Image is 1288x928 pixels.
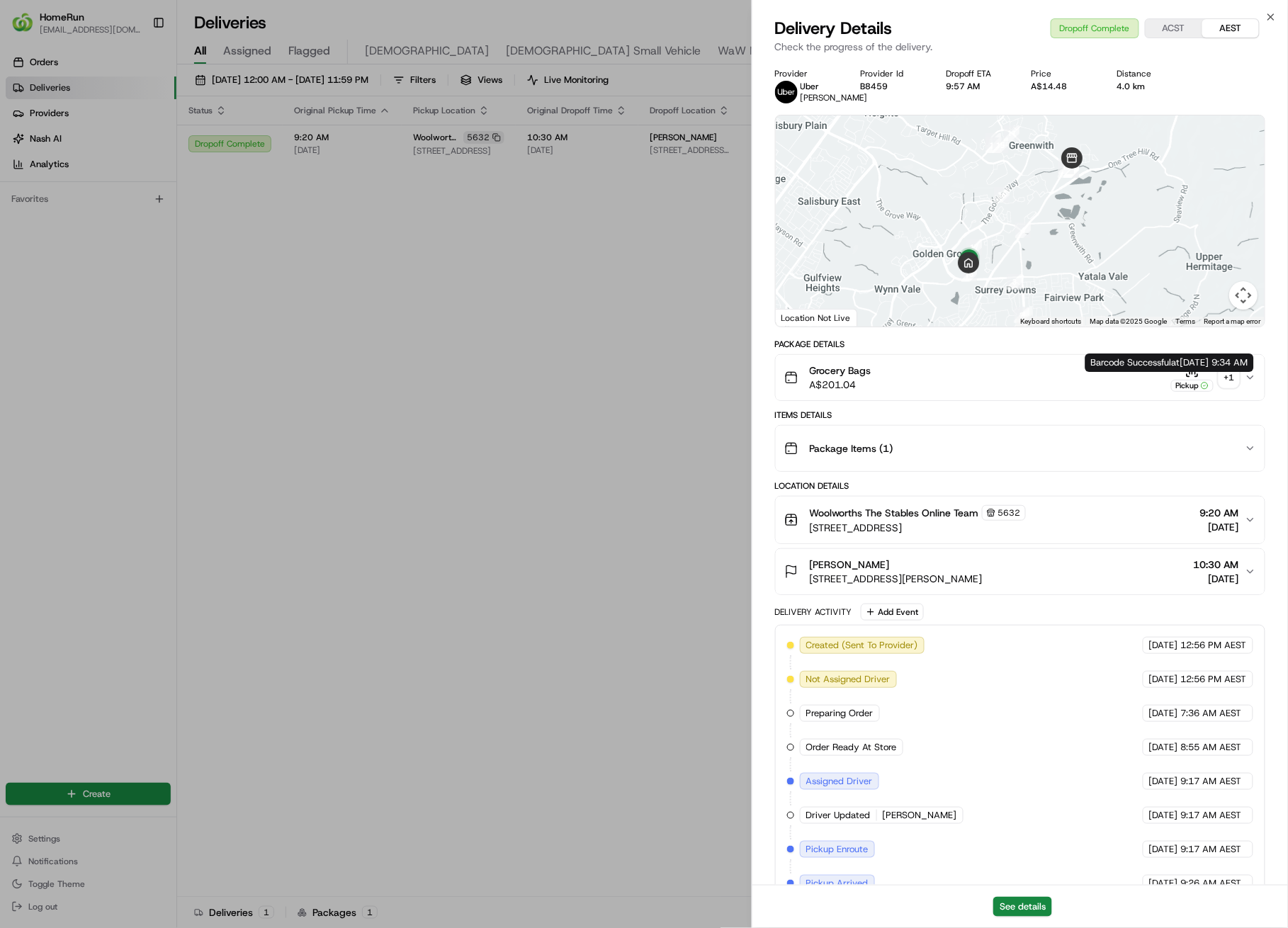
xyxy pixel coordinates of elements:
button: B8459 [860,81,888,92]
span: Woolworths The Stables Online Team [810,506,979,520]
span: [DATE] [1149,673,1178,686]
div: 9:57 AM [946,81,1009,92]
span: Driver Updated [806,809,871,822]
div: Barcode Successful [1085,353,1254,372]
span: [PERSON_NAME] [801,92,868,103]
span: 5632 [998,507,1021,519]
div: A$14.48 [1032,81,1095,92]
div: 16 [994,187,1010,203]
span: 9:17 AM AEST [1181,775,1242,788]
span: 9:17 AM AEST [1181,809,1242,822]
span: Delivery Details [775,17,893,40]
span: 7:36 AM AEST [1181,707,1242,720]
div: 4.0 km [1117,81,1180,92]
button: Woolworths The Stables Online Team5632[STREET_ADDRESS]9:20 AM[DATE] [776,497,1265,543]
span: [DATE] [1149,843,1178,856]
div: 17 [966,239,982,255]
div: 5 [1058,162,1073,178]
a: Report a map error [1204,317,1260,325]
span: [DATE] [1149,809,1178,822]
div: 2 [1014,307,1029,323]
span: at [DATE] 9:34 AM [1172,356,1248,368]
button: Keyboard shortcuts [1020,317,1081,327]
span: A$201.04 [810,378,871,392]
span: 8:55 AM AEST [1181,741,1242,754]
div: 4 [1015,222,1031,238]
span: 12:56 PM AEST [1181,639,1247,652]
div: 3 [1007,274,1022,290]
a: Terms [1175,317,1195,325]
span: 9:20 AM [1200,506,1239,520]
div: Location Not Live [776,309,857,327]
div: 13 [985,137,1001,153]
div: 1 [1017,307,1032,322]
div: 15 [993,137,1008,153]
span: [DATE] [1149,741,1178,754]
div: Price [1032,68,1095,79]
div: Package Details [775,339,1266,350]
button: Grocery BagsA$201.04Pickup+1 [776,355,1265,400]
div: Pickup [1171,380,1214,392]
div: Distance [1117,68,1180,79]
img: Google [779,308,826,327]
div: + 1 [1219,368,1239,387]
span: [DATE] [1149,877,1178,890]
span: [STREET_ADDRESS] [810,521,1026,535]
span: Not Assigned Driver [806,673,891,686]
div: Items Details [775,409,1266,421]
button: [PERSON_NAME][STREET_ADDRESS][PERSON_NAME]10:30 AM[DATE] [776,549,1265,594]
span: Order Ready At Store [806,741,897,754]
div: 12 [985,133,1001,149]
span: Pickup Arrived [806,877,869,890]
button: Map camera controls [1229,281,1258,310]
span: Created (Sent To Provider) [806,639,918,652]
img: uber-new-logo.jpeg [775,81,798,103]
div: 14 [986,137,1002,153]
button: ACST [1146,19,1202,38]
span: [DATE] [1149,707,1178,720]
div: Provider [775,68,838,79]
span: Pickup Enroute [806,843,869,856]
span: [STREET_ADDRESS][PERSON_NAME] [810,572,983,586]
div: 18 [961,266,977,282]
span: 12:56 PM AEST [1181,673,1247,686]
div: Delivery Activity [775,606,852,618]
span: [PERSON_NAME] [883,809,957,822]
button: Pickup [1171,364,1214,392]
span: [DATE] [1149,639,1178,652]
span: Grocery Bags [810,363,871,378]
span: [DATE] [1194,572,1239,586]
button: Package Items (1) [776,426,1265,471]
div: Dropoff ETA [946,68,1009,79]
button: Add Event [861,604,924,621]
span: Preparing Order [806,707,874,720]
span: [DATE] [1200,520,1239,534]
span: Assigned Driver [806,775,873,788]
div: 9 [1063,162,1079,178]
div: Location Details [775,480,1266,492]
span: Package Items ( 1 ) [810,441,893,455]
span: Map data ©2025 Google [1090,317,1167,325]
span: 9:17 AM AEST [1181,843,1242,856]
button: See details [993,897,1052,917]
div: Provider Id [860,68,923,79]
a: Open this area in Google Maps (opens a new window) [779,308,826,327]
span: Uber [801,81,820,92]
div: 11 [1004,125,1019,141]
span: 9:26 AM AEST [1181,877,1242,890]
p: Check the progress of the delivery. [775,40,1266,54]
span: 10:30 AM [1194,558,1239,572]
div: 10 [1058,159,1074,174]
button: AEST [1202,19,1259,38]
span: [DATE] [1149,775,1178,788]
span: [PERSON_NAME] [810,558,890,572]
button: Pickup+1 [1171,364,1239,392]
